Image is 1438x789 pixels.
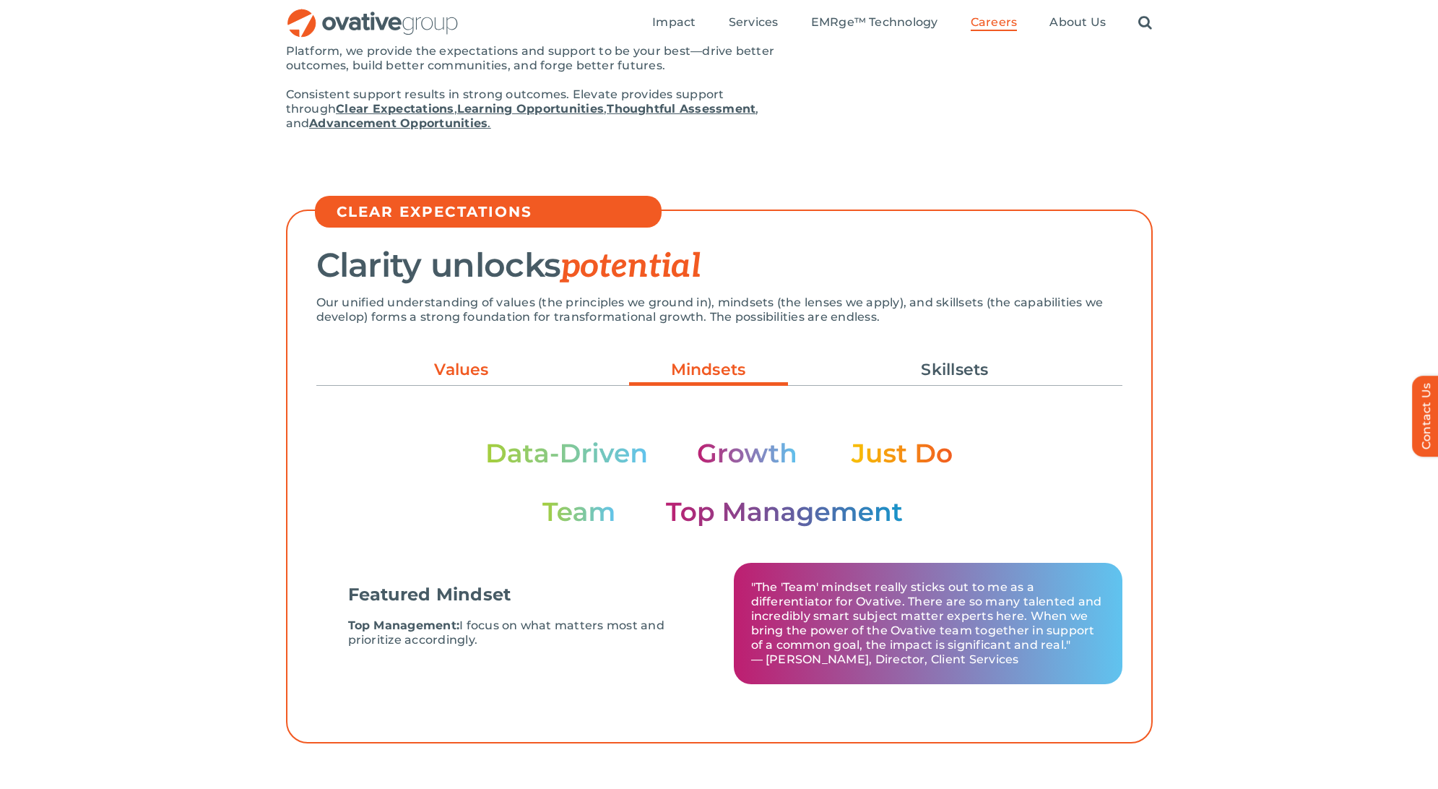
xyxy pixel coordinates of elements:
[316,350,1122,389] ul: Post Filters
[652,15,696,31] a: Impact
[811,15,938,31] a: EMRge™ Technology
[652,15,696,30] span: Impact
[729,15,779,30] span: Services
[607,102,755,116] a: Thoughtful Assessment
[286,7,459,21] a: OG_Full_horizontal_RGB
[751,580,1105,667] p: "The 'Team' mindset really sticks out to me as a differentiator for Ovative. There are so many ta...
[454,102,457,116] span: ,
[309,116,490,130] a: Advancement Opportunities.
[316,296,1122,324] p: Our unified understanding of values (the principles we ground in), mindsets (the lenses we apply)...
[457,102,604,116] a: Learning Opportunities
[1138,15,1152,31] a: Search
[348,618,460,632] b: Top Management:
[336,102,454,116] a: Clear Expectations
[309,116,488,130] strong: Advancement Opportunities
[729,15,779,31] a: Services
[337,203,654,220] h5: CLEAR EXPECTATIONS
[286,87,777,131] p: Consistent support results in strong outcomes. Elevate provides support through
[382,358,541,382] a: Values
[485,440,953,527] img: Stats
[971,15,1018,31] a: Careers
[629,358,788,389] a: Mindsets
[1049,15,1106,30] span: About Us
[875,358,1034,382] a: Skillsets
[811,15,938,30] span: EMRge™ Technology
[1049,15,1106,31] a: About Us
[348,618,702,647] p: I focus on what matters most and prioritize accordingly.
[286,102,759,130] span: , and
[348,585,511,604] p: Featured Mindset
[604,102,607,116] span: ,
[560,246,701,287] span: potential
[316,247,1122,285] h2: Clarity unlocks
[971,15,1018,30] span: Careers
